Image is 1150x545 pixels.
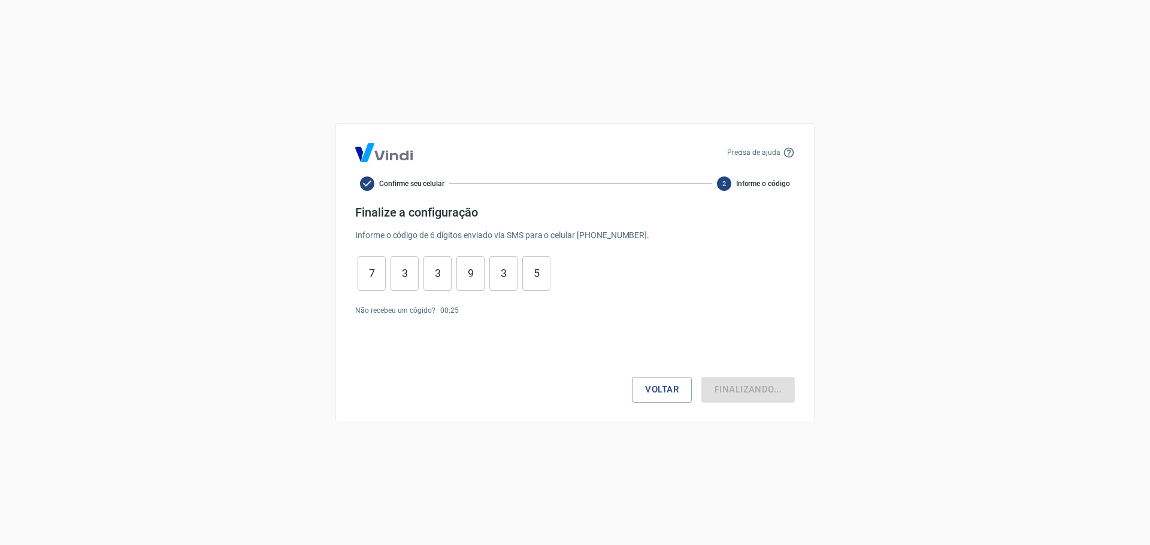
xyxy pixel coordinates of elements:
[727,147,780,158] p: Precisa de ajuda
[355,305,435,316] p: Não recebeu um cógido?
[355,205,795,220] h4: Finalize a configuração
[632,377,692,402] button: Voltar
[355,229,795,242] p: Informe o código de 6 dígitos enviado via SMS para o celular [PHONE_NUMBER] .
[440,305,459,316] p: 00 : 25
[736,178,790,189] span: Informe o código
[355,143,413,162] img: Logo Vind
[379,178,444,189] span: Confirme seu celular
[722,179,726,187] text: 2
